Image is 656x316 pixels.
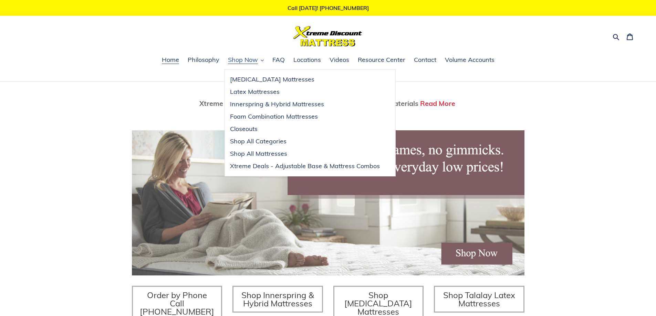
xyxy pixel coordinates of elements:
[410,55,440,65] a: Contact
[132,130,524,275] img: herobannermay2022-1652879215306_1200x.jpg
[232,286,323,313] a: Shop Innerspring & Hybrid Mattresses
[158,55,183,65] a: Home
[230,88,280,96] span: Latex Mattresses
[441,55,498,65] a: Volume Accounts
[230,125,258,133] span: Closeouts
[293,26,362,46] img: Xtreme Discount Mattress
[225,160,385,172] a: Xtreme Deals - Adjustable Base & Mattress Combos
[225,110,385,123] a: Foam Combination Mattresses
[354,55,409,65] a: Resource Center
[326,55,353,65] a: Videos
[230,162,380,170] span: Xtreme Deals - Adjustable Base & Mattress Combos
[225,98,385,110] a: Innerspring & Hybrid Mattresses
[443,290,515,308] span: Shop Talalay Latex Mattresses
[445,56,494,64] span: Volume Accounts
[330,56,349,64] span: Videos
[290,55,324,65] a: Locations
[241,290,314,308] span: Shop Innerspring & Hybrid Mattresses
[293,56,321,64] span: Locations
[184,55,223,65] a: Philosophy
[230,100,324,108] span: Innerspring & Hybrid Mattresses
[230,137,287,145] span: Shop All Categories
[225,123,385,135] a: Closeouts
[188,56,219,64] span: Philosophy
[434,286,524,313] a: Shop Talalay Latex Mattresses
[225,55,267,65] button: Shop Now
[420,99,455,108] a: Read More
[228,56,258,64] span: Shop Now
[272,56,285,64] span: FAQ
[225,148,385,160] a: Shop All Mattresses
[230,75,314,84] span: [MEDICAL_DATA] Mattresses
[162,56,179,64] span: Home
[225,135,385,148] a: Shop All Categories
[358,56,405,64] span: Resource Center
[199,99,418,108] span: Xtreme Luxury Line Finest Mattresses / Natural & Organic Materials
[225,86,385,98] a: Latex Mattresses
[225,73,385,86] a: [MEDICAL_DATA] Mattresses
[269,55,288,65] a: FAQ
[230,112,318,121] span: Foam Combination Mattresses
[414,56,436,64] span: Contact
[230,150,287,158] span: Shop All Mattresses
